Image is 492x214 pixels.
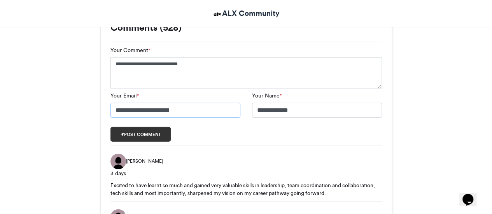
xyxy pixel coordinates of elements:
[110,169,382,177] div: 3 days
[110,23,382,32] h3: Comments (528)
[252,92,282,100] label: Your Name
[126,158,163,165] span: [PERSON_NAME]
[110,46,150,54] label: Your Comment
[212,8,280,19] a: ALX Community
[459,183,484,206] iframe: chat widget
[110,154,126,169] img: Jaquin
[110,181,382,197] div: Excited to have learnt so much and gained very valuable skills in leadership, team coordination a...
[212,9,222,19] img: ALX Community
[110,92,139,100] label: Your Email
[110,127,171,142] button: Post comment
